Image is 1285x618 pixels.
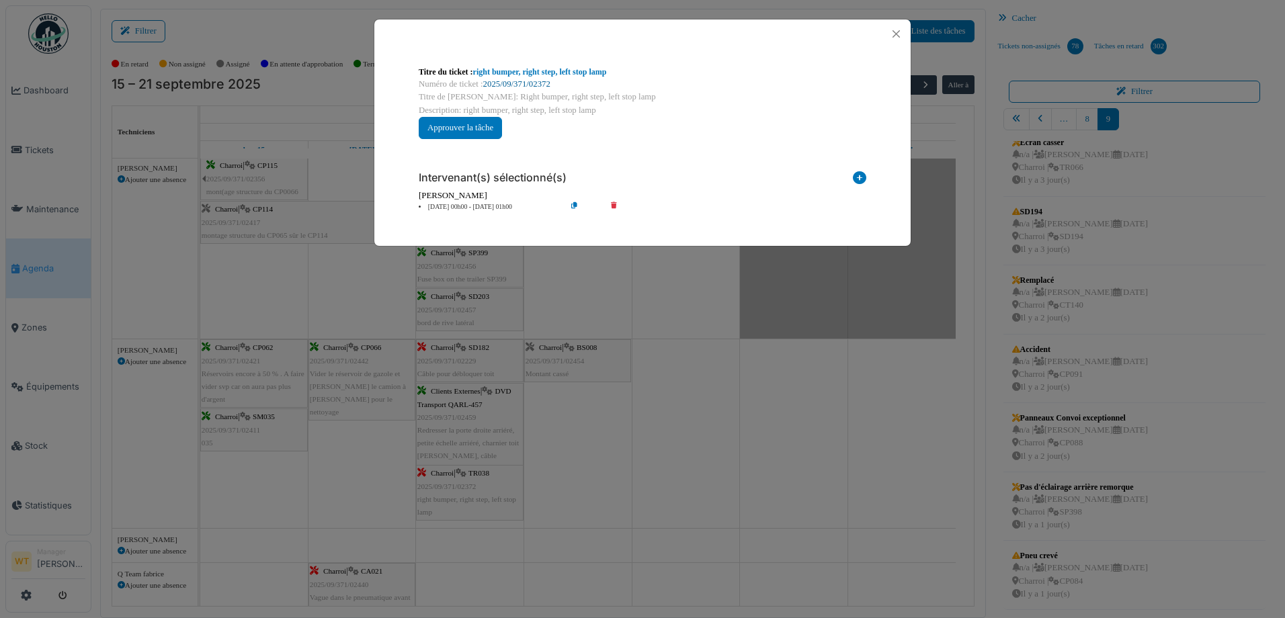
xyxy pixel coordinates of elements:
li: [DATE] 00h00 - [DATE] 01h00 [412,202,566,212]
i: Ajouter [853,171,866,189]
div: Description: right bumper, right step, left stop lamp [419,104,866,117]
div: Numéro de ticket : [419,78,866,91]
div: Titre du ticket : [419,66,866,78]
a: 2025/09/371/02372 [483,79,550,89]
button: Approuver la tâche [419,117,502,139]
div: Titre de [PERSON_NAME]: Right bumper, right step, left stop lamp [419,91,866,103]
a: right bumper, right step, left stop lamp [473,67,607,77]
button: Close [887,25,905,43]
div: [PERSON_NAME] [419,189,866,202]
h6: Intervenant(s) sélectionné(s) [419,171,567,184]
